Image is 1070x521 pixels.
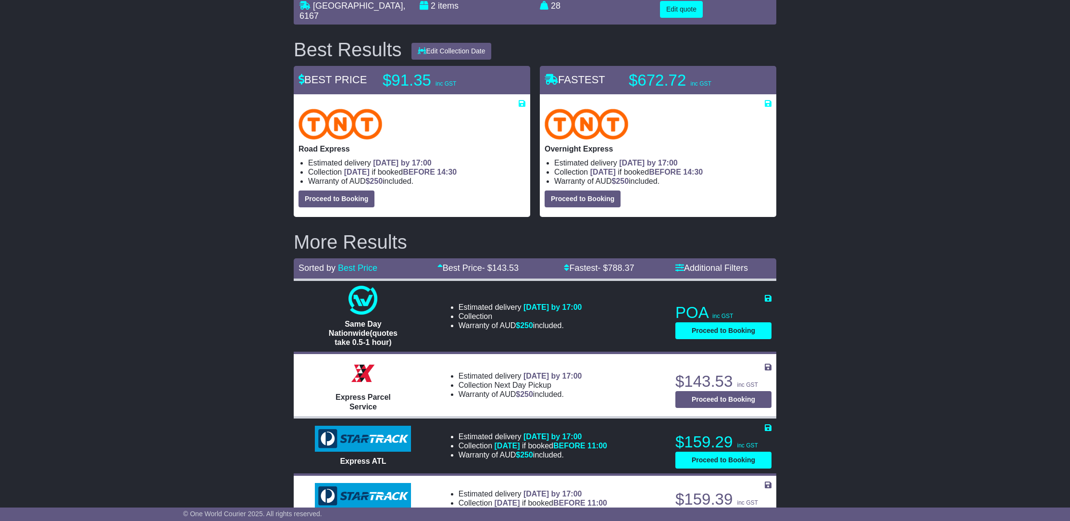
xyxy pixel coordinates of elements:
span: FASTEST [545,74,605,86]
div: Best Results [289,39,407,60]
span: 14:30 [437,168,457,176]
li: Estimated delivery [459,303,582,312]
span: - $ [597,263,634,273]
p: $159.39 [675,490,771,509]
span: inc GST [737,381,758,388]
a: Best Price- $143.53 [437,263,519,273]
button: Proceed to Booking [545,191,621,207]
li: Estimated delivery [459,432,607,441]
span: 250 [616,177,629,185]
p: Road Express [299,144,525,153]
p: $91.35 [383,71,503,90]
span: 11:00 [587,442,607,450]
li: Collection [459,441,607,450]
li: Collection [459,381,582,390]
li: Warranty of AUD included. [308,177,525,186]
button: Proceed to Booking [675,452,771,469]
span: $ [365,177,383,185]
span: if booked [344,168,457,176]
span: 2 [431,1,435,11]
p: POA [675,303,771,322]
span: 250 [520,390,533,398]
span: 250 [520,451,533,459]
span: inc GST [737,442,758,449]
span: $ [516,390,533,398]
span: if booked [590,168,703,176]
span: [DATE] [495,442,520,450]
p: $143.53 [675,372,771,391]
img: Border Express: Express Parcel Service [348,359,377,388]
span: [DATE] by 17:00 [523,303,582,311]
span: Sorted by [299,263,336,273]
span: BEFORE [403,168,435,176]
li: Estimated delivery [459,489,607,498]
span: Next Day Pickup [495,381,551,389]
span: BEST PRICE [299,74,367,86]
span: inc GST [435,80,456,87]
span: [DATE] by 17:00 [523,372,582,380]
span: 28 [551,1,560,11]
button: Proceed to Booking [675,322,771,339]
span: Express Parcel Service [336,393,391,410]
li: Warranty of AUD included. [459,390,582,399]
span: $ [611,177,629,185]
a: Fastest- $788.37 [564,263,634,273]
span: BEFORE [553,442,585,450]
span: [DATE] by 17:00 [523,432,582,441]
span: items [438,1,459,11]
span: $ [516,321,533,330]
span: 250 [370,177,383,185]
a: Best Price [338,263,377,273]
span: BEFORE [649,168,681,176]
span: 788.37 [608,263,634,273]
img: StarTrack: Express [315,483,411,509]
span: [GEOGRAPHIC_DATA] [313,1,403,11]
span: BEFORE [553,499,585,507]
img: TNT Domestic: Road Express [299,109,382,140]
li: Warranty of AUD included. [459,321,582,330]
span: 11:00 [587,499,607,507]
button: Proceed to Booking [675,391,771,408]
li: Warranty of AUD included. [554,177,771,186]
span: 250 [520,321,533,330]
li: Collection [308,167,525,177]
p: Overnight Express [545,144,771,153]
img: One World Courier: Same Day Nationwide(quotes take 0.5-1 hour) [348,286,377,315]
img: TNT Domestic: Overnight Express [545,109,628,140]
span: if booked [495,442,607,450]
span: [DATE] by 17:00 [523,490,582,498]
span: [DATE] by 17:00 [619,159,678,167]
span: [DATE] [344,168,370,176]
li: Collection [459,498,607,508]
li: Estimated delivery [554,158,771,167]
span: , 6167 [299,1,405,21]
button: Edit quote [660,1,703,18]
span: inc GST [712,313,733,319]
span: [DATE] [590,168,616,176]
span: inc GST [690,80,711,87]
span: [DATE] [495,499,520,507]
span: - $ [482,263,519,273]
span: Same Day Nationwide(quotes take 0.5-1 hour) [329,320,398,346]
button: Edit Collection Date [411,43,492,60]
span: 14:30 [683,168,703,176]
span: 143.53 [492,263,519,273]
span: if booked [495,499,607,507]
span: © One World Courier 2025. All rights reserved. [183,510,322,518]
img: StarTrack: Express ATL [315,426,411,452]
li: Estimated delivery [459,371,582,381]
span: [DATE] by 17:00 [373,159,432,167]
a: Additional Filters [675,263,748,273]
p: $672.72 [629,71,749,90]
span: $ [516,451,533,459]
li: Collection [459,312,582,321]
li: Collection [554,167,771,177]
h2: More Results [294,231,776,253]
p: $159.29 [675,432,771,452]
button: Proceed to Booking [299,191,374,207]
li: Estimated delivery [308,158,525,167]
span: Express ATL [340,457,386,465]
span: inc GST [737,499,758,506]
li: Warranty of AUD included. [459,450,607,459]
